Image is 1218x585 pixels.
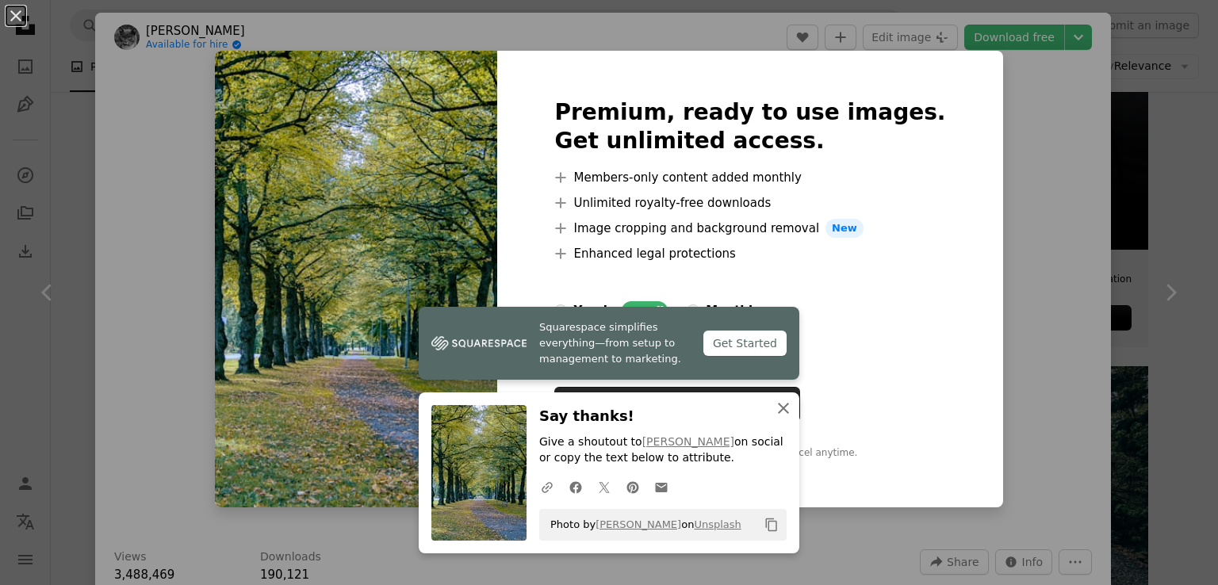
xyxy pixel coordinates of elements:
[622,301,668,320] div: 66% off
[619,471,647,503] a: Share on Pinterest
[554,219,945,238] li: Image cropping and background removal
[542,512,741,537] span: Photo by on
[539,319,691,367] span: Squarespace simplifies everything—from setup to management to marketing.
[647,471,676,503] a: Share over email
[825,219,864,238] span: New
[215,51,497,507] img: photo-1631631480669-535cc43f2327
[431,331,527,355] img: file-1747939142011-51e5cc87e3c9
[561,471,590,503] a: Share on Facebook
[554,168,945,187] li: Members-only content added monthly
[554,98,945,155] h2: Premium, ready to use images. Get unlimited access.
[703,331,787,356] div: Get Started
[554,193,945,212] li: Unlimited royalty-free downloads
[694,518,741,530] a: Unsplash
[539,434,787,466] p: Give a shoutout to on social or copy the text below to attribute.
[573,301,615,320] div: yearly
[554,244,945,263] li: Enhanced legal protections
[642,435,734,448] a: [PERSON_NAME]
[596,518,681,530] a: [PERSON_NAME]
[687,304,699,317] input: monthly
[539,405,787,428] h3: Say thanks!
[554,304,567,317] input: yearly66%off
[758,511,785,538] button: Copy to clipboard
[590,471,619,503] a: Share on Twitter
[419,307,799,380] a: Squarespace simplifies everything—from setup to management to marketing.Get Started
[706,301,760,320] div: monthly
